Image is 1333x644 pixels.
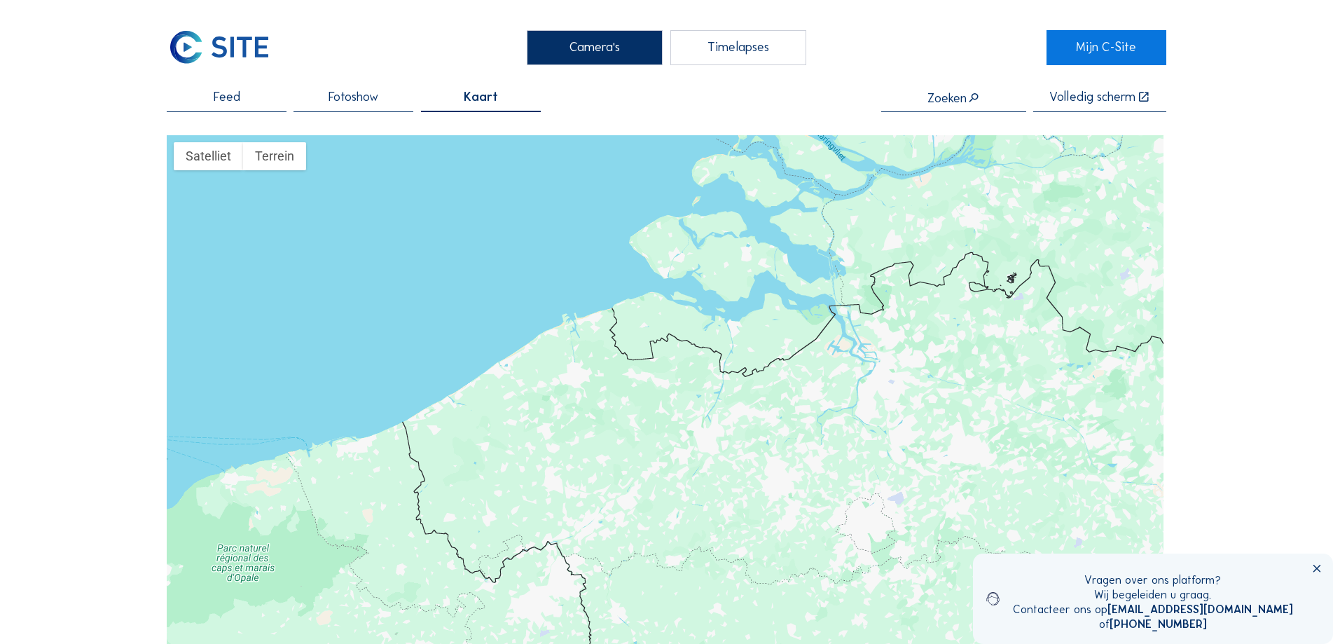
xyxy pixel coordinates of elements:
[527,30,663,65] div: Camera's
[1110,617,1207,631] a: [PHONE_NUMBER]
[243,142,306,170] button: Stratenkaart met terrein tonen
[1013,573,1293,588] div: Vragen over ons platform?
[1049,91,1135,104] div: Volledig scherm
[329,91,378,104] span: Fotoshow
[1013,588,1293,603] div: Wij begeleiden u graag.
[1013,603,1293,617] div: Contacteer ons op
[1047,30,1166,65] a: Mijn C-Site
[174,142,243,170] button: Satellietbeelden tonen
[464,91,498,104] span: Kaart
[1107,603,1293,616] a: [EMAIL_ADDRESS][DOMAIN_NAME]
[986,573,1000,625] img: operator
[670,30,806,65] div: Timelapses
[214,91,240,104] span: Feed
[167,30,271,65] img: C-SITE Logo
[167,30,286,65] a: C-SITE Logo
[1013,617,1293,632] div: of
